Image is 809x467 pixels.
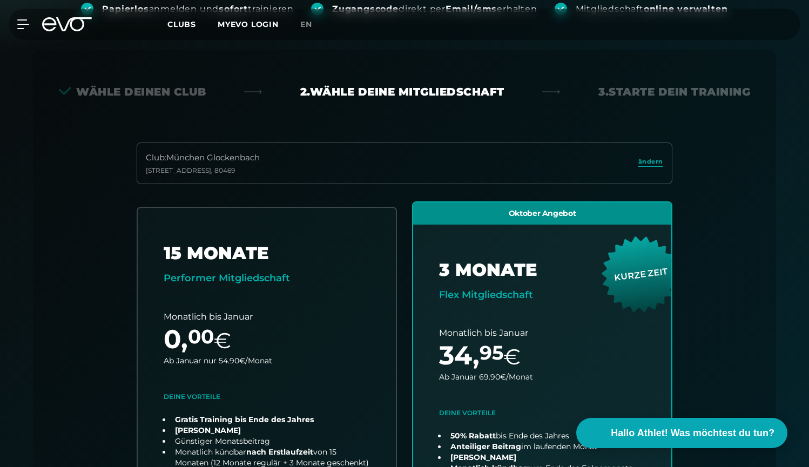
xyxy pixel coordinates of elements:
span: Hallo Athlet! Was möchtest du tun? [611,426,774,441]
button: Hallo Athlet! Was möchtest du tun? [576,418,787,448]
span: Clubs [167,19,196,29]
a: ändern [638,157,663,170]
a: Clubs [167,19,218,29]
div: 2. Wähle deine Mitgliedschaft [300,84,504,99]
span: en [300,19,312,29]
div: [STREET_ADDRESS] , 80469 [146,166,260,175]
div: Club : München Glockenbach [146,152,260,164]
div: Wähle deinen Club [59,84,206,99]
div: 3. Starte dein Training [598,84,750,99]
span: ändern [638,157,663,166]
a: en [300,18,325,31]
a: MYEVO LOGIN [218,19,279,29]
